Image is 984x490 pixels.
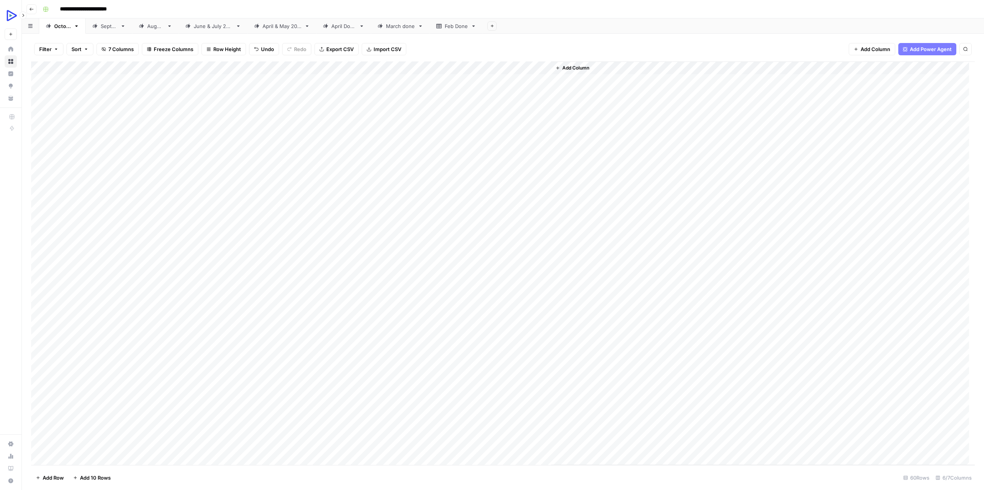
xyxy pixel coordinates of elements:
[371,18,430,34] a: March done
[430,18,483,34] a: Feb Done
[249,43,279,55] button: Undo
[248,18,316,34] a: [DATE] & [DATE]
[294,45,306,53] span: Redo
[910,45,952,53] span: Add Power Agent
[201,43,246,55] button: Row Height
[66,43,93,55] button: Sort
[5,462,17,475] a: Learning Hub
[142,43,198,55] button: Freeze Columns
[101,22,117,30] div: [DATE]
[562,65,589,71] span: Add Column
[374,45,401,53] span: Import CSV
[932,472,975,484] div: 6/7 Columns
[331,22,356,30] div: April Done
[80,474,111,482] span: Add 10 Rows
[5,68,17,80] a: Insights
[96,43,139,55] button: 7 Columns
[5,450,17,462] a: Usage
[43,474,64,482] span: Add Row
[5,6,17,25] button: Workspace: OpenReplay
[261,45,274,53] span: Undo
[86,18,132,34] a: [DATE]
[314,43,359,55] button: Export CSV
[5,438,17,450] a: Settings
[282,43,311,55] button: Redo
[362,43,406,55] button: Import CSV
[263,22,301,30] div: [DATE] & [DATE]
[34,43,63,55] button: Filter
[386,22,415,30] div: March done
[108,45,134,53] span: 7 Columns
[5,80,17,92] a: Opportunities
[179,18,248,34] a: [DATE] & [DATE]
[5,92,17,104] a: Your Data
[316,18,371,34] a: April Done
[900,472,932,484] div: 60 Rows
[39,18,86,34] a: [DATE]
[861,45,890,53] span: Add Column
[5,9,18,23] img: OpenReplay Logo
[445,22,468,30] div: Feb Done
[552,63,592,73] button: Add Column
[132,18,179,34] a: [DATE]
[5,43,17,55] a: Home
[5,55,17,68] a: Browse
[71,45,81,53] span: Sort
[54,22,71,30] div: [DATE]
[194,22,233,30] div: [DATE] & [DATE]
[154,45,193,53] span: Freeze Columns
[31,472,68,484] button: Add Row
[147,22,164,30] div: [DATE]
[68,472,115,484] button: Add 10 Rows
[849,43,895,55] button: Add Column
[39,45,52,53] span: Filter
[5,475,17,487] button: Help + Support
[213,45,241,53] span: Row Height
[326,45,354,53] span: Export CSV
[898,43,956,55] button: Add Power Agent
